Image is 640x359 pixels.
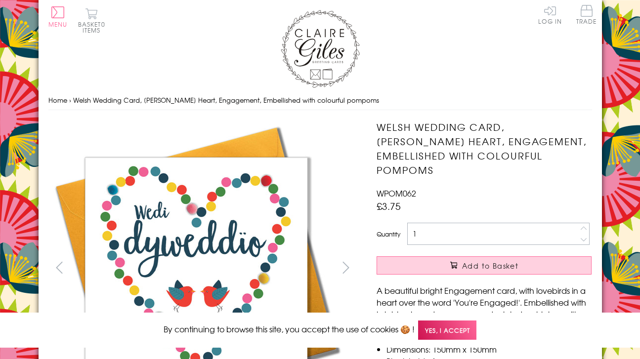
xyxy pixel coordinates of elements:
[48,95,67,105] a: Home
[83,20,105,35] span: 0 items
[377,199,401,213] span: £3.75
[48,6,68,27] button: Menu
[462,261,518,271] span: Add to Basket
[386,343,592,355] li: Dimensions: 150mm x 150mm
[418,320,476,340] span: Yes, I accept
[377,120,592,177] h1: Welsh Wedding Card, [PERSON_NAME] Heart, Engagement, Embellished with colourful pompoms
[377,230,400,239] label: Quantity
[576,5,597,24] span: Trade
[335,256,357,279] button: next
[576,5,597,26] a: Trade
[281,10,360,88] img: Claire Giles Greetings Cards
[73,95,379,105] span: Welsh Wedding Card, [PERSON_NAME] Heart, Engagement, Embellished with colourful pompoms
[377,284,592,332] p: A beautiful bright Engagement card, with lovebirds in a heart over the word 'You're Engaged!'. Em...
[377,187,416,199] span: WPOM062
[69,95,71,105] span: ›
[48,256,71,279] button: prev
[78,8,105,33] button: Basket0 items
[377,256,592,275] button: Add to Basket
[48,90,592,111] nav: breadcrumbs
[538,5,562,24] a: Log In
[48,20,68,29] span: Menu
